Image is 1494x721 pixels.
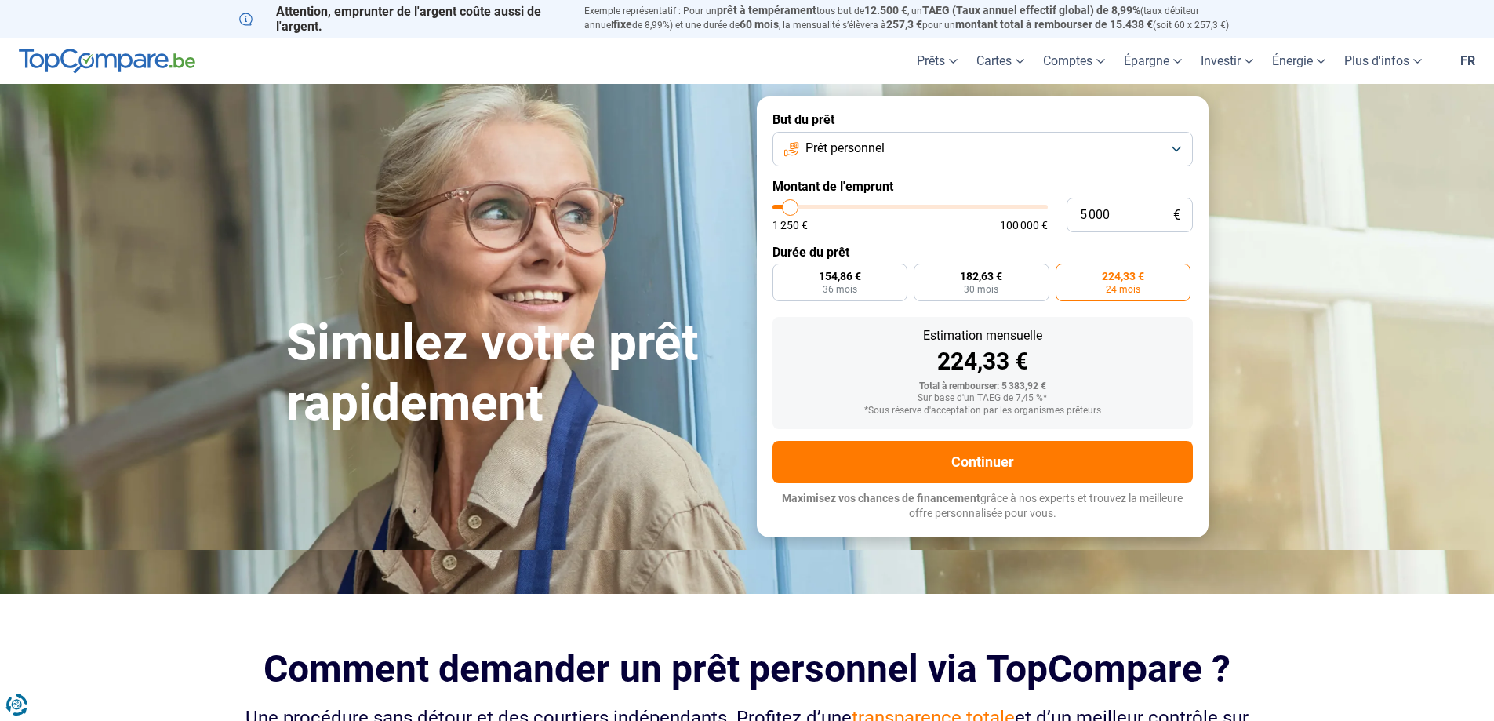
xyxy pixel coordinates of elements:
[613,18,632,31] span: fixe
[239,4,565,34] p: Attention, emprunter de l'argent coûte aussi de l'argent.
[823,285,857,294] span: 36 mois
[967,38,1034,84] a: Cartes
[1191,38,1263,84] a: Investir
[782,492,980,504] span: Maximisez vos chances de financement
[772,245,1193,260] label: Durée du prêt
[864,4,907,16] span: 12.500 €
[1335,38,1431,84] a: Plus d'infos
[964,285,998,294] span: 30 mois
[286,313,738,434] h1: Simulez votre prêt rapidement
[785,330,1180,342] div: Estimation mensuelle
[886,18,922,31] span: 257,3 €
[772,179,1193,194] label: Montant de l'emprunt
[740,18,779,31] span: 60 mois
[907,38,967,84] a: Prêts
[1114,38,1191,84] a: Épargne
[1451,38,1485,84] a: fr
[922,4,1140,16] span: TAEG (Taux annuel effectif global) de 8,99%
[785,350,1180,373] div: 224,33 €
[1263,38,1335,84] a: Énergie
[1173,209,1180,222] span: €
[785,381,1180,392] div: Total à rembourser: 5 383,92 €
[805,140,885,157] span: Prêt personnel
[819,271,861,282] span: 154,86 €
[785,393,1180,404] div: Sur base d'un TAEG de 7,45 %*
[772,220,808,231] span: 1 250 €
[1000,220,1048,231] span: 100 000 €
[584,4,1256,32] p: Exemple représentatif : Pour un tous but de , un (taux débiteur annuel de 8,99%) et une durée de ...
[960,271,1002,282] span: 182,63 €
[772,132,1193,166] button: Prêt personnel
[1106,285,1140,294] span: 24 mois
[1102,271,1144,282] span: 224,33 €
[239,647,1256,690] h2: Comment demander un prêt personnel via TopCompare ?
[772,491,1193,522] p: grâce à nos experts et trouvez la meilleure offre personnalisée pour vous.
[19,49,195,74] img: TopCompare
[955,18,1153,31] span: montant total à rembourser de 15.438 €
[772,441,1193,483] button: Continuer
[772,112,1193,127] label: But du prêt
[717,4,816,16] span: prêt à tempérament
[1034,38,1114,84] a: Comptes
[785,406,1180,417] div: *Sous réserve d'acceptation par les organismes prêteurs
